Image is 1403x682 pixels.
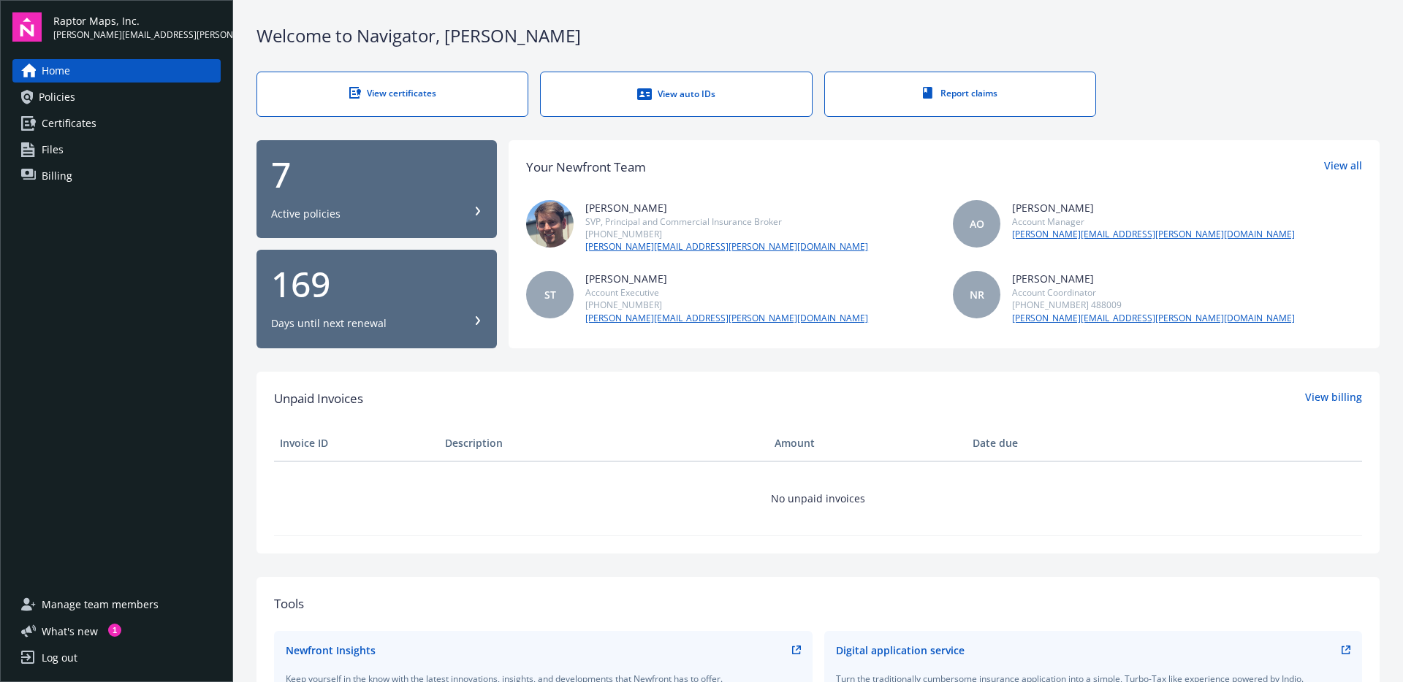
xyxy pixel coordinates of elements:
a: Files [12,138,221,161]
div: Account Executive [585,286,868,299]
div: Tools [274,594,1362,613]
div: [PERSON_NAME] [585,200,868,215]
a: Certificates [12,112,221,135]
button: 169Days until next renewal [256,250,497,348]
span: What ' s new [42,624,98,639]
div: View certificates [286,87,498,99]
div: Active policies [271,207,341,221]
span: Raptor Maps, Inc. [53,13,221,28]
span: Home [42,59,70,83]
button: Raptor Maps, Inc.[PERSON_NAME][EMAIL_ADDRESS][PERSON_NAME][DOMAIN_NAME] [53,12,221,42]
a: View all [1324,158,1362,177]
span: ST [544,287,556,302]
span: Certificates [42,112,96,135]
a: Billing [12,164,221,188]
a: Report claims [824,72,1096,117]
span: NR [970,287,984,302]
th: Description [439,426,769,461]
a: Policies [12,85,221,109]
span: [PERSON_NAME][EMAIL_ADDRESS][PERSON_NAME][DOMAIN_NAME] [53,28,221,42]
a: [PERSON_NAME][EMAIL_ADDRESS][PERSON_NAME][DOMAIN_NAME] [1012,312,1295,325]
div: Log out [42,646,77,670]
a: View auto IDs [540,72,812,117]
span: Manage team members [42,593,159,616]
img: navigator-logo.svg [12,12,42,42]
th: Date due [967,426,1132,461]
span: Policies [39,85,75,109]
div: Report claims [854,87,1066,99]
span: Unpaid Invoices [274,389,363,408]
div: Account Manager [1012,215,1295,228]
th: Invoice ID [274,426,439,461]
th: Amount [769,426,967,461]
img: photo [526,200,574,248]
div: [PERSON_NAME] [1012,200,1295,215]
div: View auto IDs [570,87,782,101]
a: View billing [1305,389,1362,408]
div: Days until next renewal [271,316,387,331]
div: Your Newfront Team [526,158,646,177]
span: Billing [42,164,72,188]
div: Welcome to Navigator , [PERSON_NAME] [256,23,1380,48]
span: AO [970,216,984,231]
a: View certificates [256,72,528,117]
a: [PERSON_NAME][EMAIL_ADDRESS][PERSON_NAME][DOMAIN_NAME] [585,312,868,325]
div: [PHONE_NUMBER] [585,299,868,311]
button: 7Active policies [256,140,497,239]
div: [PHONE_NUMBER] [585,228,868,240]
div: [PERSON_NAME] [1012,271,1295,286]
div: Account Coordinator [1012,286,1295,299]
div: 169 [271,267,482,302]
div: SVP, Principal and Commercial Insurance Broker [585,215,868,228]
span: Files [42,138,64,161]
a: Manage team members [12,593,221,616]
a: Home [12,59,221,83]
td: No unpaid invoices [274,461,1362,535]
div: 7 [271,157,482,192]
div: 1 [108,624,121,637]
div: Digital application service [836,643,965,658]
a: [PERSON_NAME][EMAIL_ADDRESS][PERSON_NAME][DOMAIN_NAME] [1012,228,1295,241]
div: Newfront Insights [286,643,376,658]
a: [PERSON_NAME][EMAIL_ADDRESS][PERSON_NAME][DOMAIN_NAME] [585,240,868,253]
div: [PHONE_NUMBER] 488009 [1012,299,1295,311]
div: [PERSON_NAME] [585,271,868,286]
button: What's new1 [12,624,121,639]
